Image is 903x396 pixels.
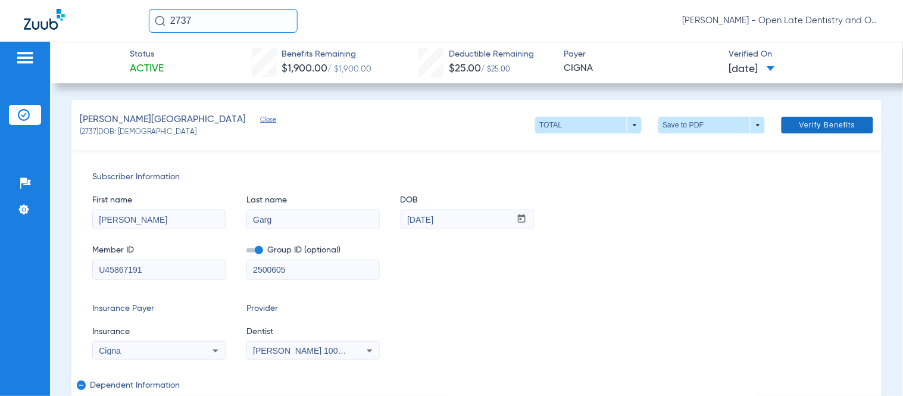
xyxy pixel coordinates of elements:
span: Benefits Remaining [282,48,371,61]
span: Verify Benefits [799,120,856,130]
img: Search Icon [155,15,165,26]
button: Verify Benefits [782,117,873,133]
img: Zuub Logo [24,9,65,30]
span: Deductible Remaining [449,48,535,61]
span: [PERSON_NAME] 1003136797 [253,346,370,356]
span: [PERSON_NAME] - Open Late Dentistry and Orthodontics [683,15,879,27]
span: [DATE] [729,62,775,77]
span: Close [260,116,271,127]
span: Insurance [92,326,226,338]
span: CIGNA [564,61,719,76]
button: Save to PDF [658,117,765,133]
span: First name [92,194,226,207]
span: Cigna [99,346,121,356]
span: Dependent Information [90,381,858,390]
input: Search for patients [149,9,298,33]
img: hamburger-icon [15,51,35,65]
span: Subscriber Information [92,171,861,183]
span: Status [130,48,164,61]
span: Last name [246,194,380,207]
span: Active [130,61,164,76]
span: DOB [401,194,534,207]
span: Group ID (optional) [246,244,380,257]
span: (2737) DOB: [DEMOGRAPHIC_DATA] [80,127,196,138]
span: / $25.00 [482,66,511,73]
span: / $1,900.00 [327,65,371,73]
span: [PERSON_NAME][GEOGRAPHIC_DATA] [80,113,246,127]
span: Provider [246,303,380,315]
span: $1,900.00 [282,63,327,74]
button: TOTAL [535,117,642,133]
button: Open calendar [510,210,533,229]
iframe: Chat Widget [843,339,903,396]
span: Insurance Payer [92,303,226,315]
span: Member ID [92,244,226,257]
span: $25.00 [449,63,482,74]
mat-icon: remove [77,381,84,395]
span: Payer [564,48,719,61]
span: Dentist [246,326,380,338]
span: Verified On [729,48,884,61]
